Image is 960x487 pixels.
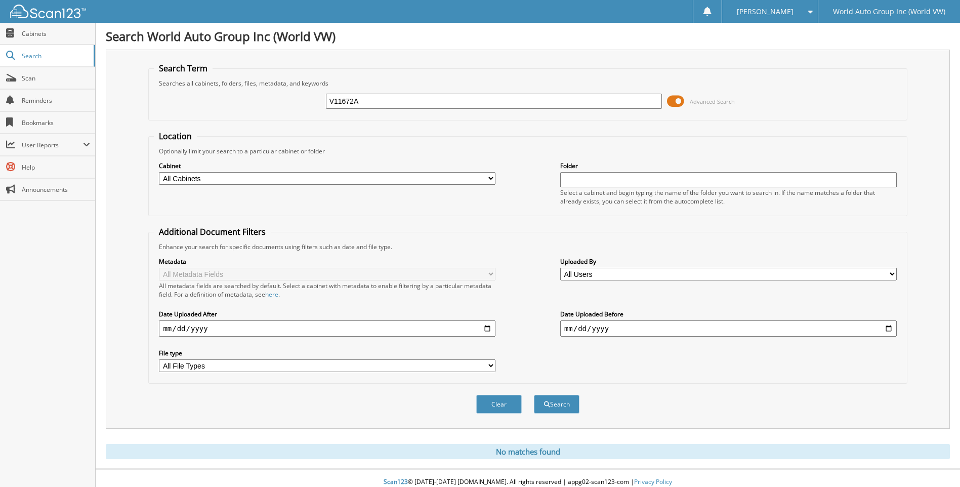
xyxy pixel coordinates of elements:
[106,28,950,45] h1: Search World Auto Group Inc (World VW)
[106,444,950,459] div: No matches found
[159,161,495,170] label: Cabinet
[154,79,901,88] div: Searches all cabinets, folders, files, metadata, and keywords
[265,290,278,299] a: here
[154,147,901,155] div: Optionally limit your search to a particular cabinet or folder
[159,281,495,299] div: All metadata fields are searched by default. Select a cabinet with metadata to enable filtering b...
[384,477,408,486] span: Scan123
[22,29,90,38] span: Cabinets
[476,395,522,414] button: Clear
[22,185,90,194] span: Announcements
[22,118,90,127] span: Bookmarks
[159,257,495,266] label: Metadata
[154,242,901,251] div: Enhance your search for specific documents using filters such as date and file type.
[560,310,897,318] label: Date Uploaded Before
[154,63,213,74] legend: Search Term
[22,163,90,172] span: Help
[22,52,89,60] span: Search
[634,477,672,486] a: Privacy Policy
[22,141,83,149] span: User Reports
[560,161,897,170] label: Folder
[560,257,897,266] label: Uploaded By
[833,9,945,15] span: World Auto Group Inc (World VW)
[154,226,271,237] legend: Additional Document Filters
[154,131,197,142] legend: Location
[22,96,90,105] span: Reminders
[159,310,495,318] label: Date Uploaded After
[159,349,495,357] label: File type
[534,395,579,414] button: Search
[560,188,897,206] div: Select a cabinet and begin typing the name of the folder you want to search in. If the name match...
[22,74,90,83] span: Scan
[159,320,495,337] input: start
[737,9,794,15] span: [PERSON_NAME]
[10,5,86,18] img: scan123-logo-white.svg
[560,320,897,337] input: end
[690,98,735,105] span: Advanced Search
